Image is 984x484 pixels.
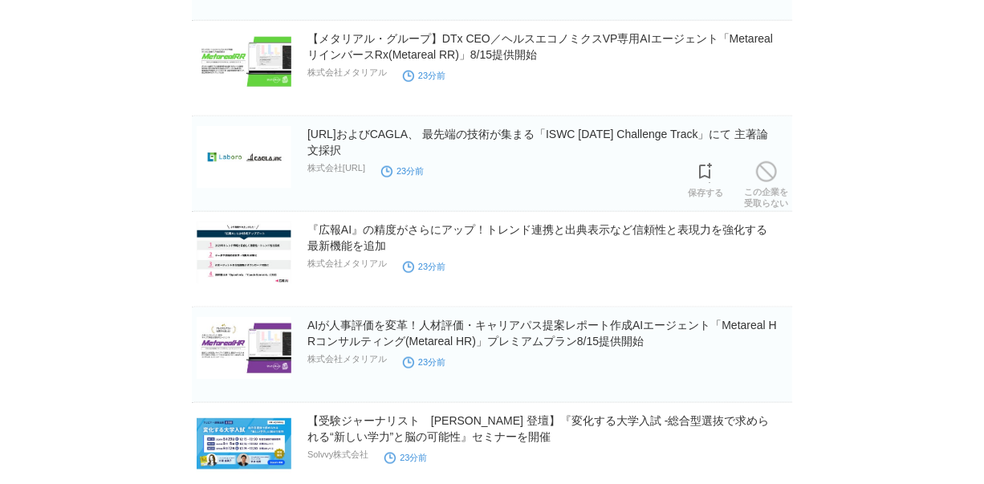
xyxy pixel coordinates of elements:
[403,71,445,80] time: 23分前
[307,449,368,461] p: Solvvy株式会社
[307,223,767,252] a: 『広報AI』の精度がさらにアップ！トレンド連携と出典表示など信頼性と表現力を強化する最新機能を追加
[307,32,773,61] a: 【メタリアル・グループ】DTx CEO／ヘルスエコノミクスVP専用AIエージェント「Metareal リインバースRx(Metareal RR)」8/15提供開始
[197,413,291,475] img: 【受験ジャーナリスト 杉浦由美子氏 登壇】『変化する大学入試 -総合型選抜で求められる“新しい学力”と脳の可能性』セミナーを開催
[381,166,424,176] time: 23分前
[403,262,445,271] time: 23分前
[307,258,387,270] p: 株式会社メタリアル
[197,126,291,189] img: Laboro.AIおよびCAGLA、 最先端の技術が集まる「ISWC 2025 Challenge Track」にて 主著論文採択
[307,319,777,348] a: AIが人事評価を変革！人材評価・キャリアパス提案レポート作成AIエージェント「Metareal HRコンサルティング(Metareal HR)」プレミアムプラン8/15提供開始
[197,317,291,380] img: AIが人事評価を変革！人材評価・キャリアパス提案レポート作成AIエージェント「Metareal HRコンサルティング(Metareal HR)」プレミアムプラン8/15提供開始
[688,158,723,198] a: 保存する
[307,67,387,79] p: 株式会社メタリアル
[384,453,427,462] time: 23分前
[307,162,365,174] p: 株式会社[URL]
[307,414,770,443] a: 【受験ジャーナリスト [PERSON_NAME] 登壇】『変化する大学入試 -総合型選抜で求められる“新しい学力”と脳の可能性』セミナーを開催
[744,157,788,209] a: この企業を受取らない
[197,222,291,284] img: 『広報AI』の精度がさらにアップ！トレンド連携と出典表示など信頼性と表現力を強化する最新機能を追加
[403,357,445,367] time: 23分前
[197,31,291,93] img: 【メタリアル・グループ】DTx CEO／ヘルスエコノミクスVP専用AIエージェント「Metareal リインバースRx(Metareal RR)」8/15提供開始
[307,128,769,157] a: [URL]およびCAGLA、 最先端の技術が集まる「ISWC [DATE] Challenge Track」にて 主著論文採択
[307,353,387,365] p: 株式会社メタリアル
